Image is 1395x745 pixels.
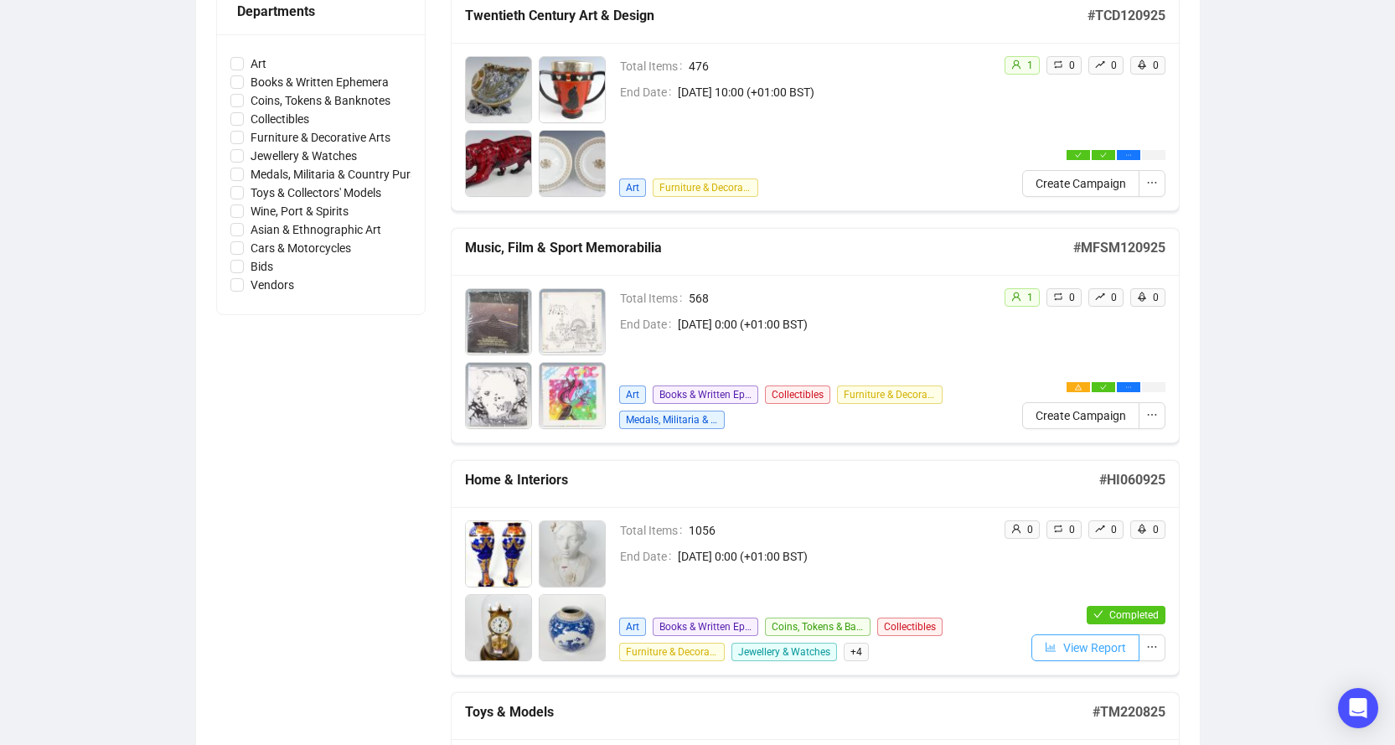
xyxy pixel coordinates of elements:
[1111,292,1117,303] span: 0
[1069,292,1075,303] span: 0
[244,184,388,202] span: Toys & Collectors' Models
[1338,688,1378,728] div: Open Intercom Messenger
[620,521,689,540] span: Total Items
[1027,59,1033,71] span: 1
[620,83,678,101] span: End Date
[1153,59,1159,71] span: 0
[1146,409,1158,421] span: ellipsis
[620,289,689,308] span: Total Items
[653,178,758,197] span: Furniture & Decorative Arts
[1137,292,1147,302] span: rocket
[1075,152,1082,158] span: check
[540,521,605,587] img: 2_1.jpg
[619,178,646,197] span: Art
[1088,6,1165,26] h5: # TCD120925
[1095,524,1105,534] span: rise
[620,57,689,75] span: Total Items
[619,643,725,661] span: Furniture & Decorative Arts
[465,470,1099,490] h5: Home & Interiors
[1069,59,1075,71] span: 0
[1093,609,1103,619] span: check
[244,91,397,110] span: Coins, Tokens & Banknotes
[1053,292,1063,302] span: retweet
[1125,152,1132,158] span: ellipsis
[1069,524,1075,535] span: 0
[619,411,725,429] span: Medals, Militaria & Country Pursuits
[466,595,531,660] img: 3_1.jpg
[837,385,943,404] span: Furniture & Decorative Arts
[466,131,531,196] img: 3_1.jpg
[466,363,531,428] img: 1003_1.jpg
[244,147,364,165] span: Jewellery & Watches
[619,618,646,636] span: Art
[237,1,405,22] div: Departments
[451,228,1180,443] a: Music, Film & Sport Memorabilia#MFSM120925Total Items568End Date[DATE] 0:00 (+01:00 BST)ArtBooks ...
[1022,170,1139,197] button: Create Campaign
[1036,174,1126,193] span: Create Campaign
[244,128,397,147] span: Furniture & Decorative Arts
[620,315,678,334] span: End Date
[1073,238,1165,258] h5: # MFSM120925
[653,618,758,636] span: Books & Written Ephemera
[653,385,758,404] span: Books & Written Ephemera
[465,6,1088,26] h5: Twentieth Century Art & Design
[540,363,605,428] img: 1004_1.jpg
[1099,470,1165,490] h5: # HI060925
[620,547,678,566] span: End Date
[1053,59,1063,70] span: retweet
[1045,641,1057,653] span: bar-chart
[678,83,990,101] span: [DATE] 10:00 (+01:00 BST)
[466,289,531,354] img: 1001_1.jpg
[465,238,1073,258] h5: Music, Film & Sport Memorabilia
[1146,177,1158,189] span: ellipsis
[540,57,605,122] img: 2_1.jpg
[1075,384,1082,391] span: warning
[1011,59,1021,70] span: user
[540,289,605,354] img: 1002_1.jpg
[1053,524,1063,534] span: retweet
[244,54,273,73] span: Art
[619,385,646,404] span: Art
[1109,609,1159,621] span: Completed
[689,289,990,308] span: 568
[244,165,442,184] span: Medals, Militaria & Country Pursuits
[1137,59,1147,70] span: rocket
[731,643,837,661] span: Jewellery & Watches
[244,202,355,220] span: Wine, Port & Spirits
[1100,152,1107,158] span: check
[1111,524,1117,535] span: 0
[244,239,358,257] span: Cars & Motorcycles
[877,618,943,636] span: Collectibles
[1022,402,1139,429] button: Create Campaign
[244,276,301,294] span: Vendors
[1011,292,1021,302] span: user
[678,547,990,566] span: [DATE] 0:00 (+01:00 BST)
[540,131,605,196] img: 4_1.jpg
[244,257,280,276] span: Bids
[1011,524,1021,534] span: user
[244,110,316,128] span: Collectibles
[466,521,531,587] img: 1_1.jpg
[1111,59,1117,71] span: 0
[244,73,395,91] span: Books & Written Ephemera
[465,702,1093,722] h5: Toys & Models
[1137,524,1147,534] span: rocket
[466,57,531,122] img: 1_1.jpg
[1027,292,1033,303] span: 1
[1146,641,1158,653] span: ellipsis
[540,595,605,660] img: 4_1.jpg
[844,643,869,661] span: + 4
[451,460,1180,675] a: Home & Interiors#HI060925Total Items1056End Date[DATE] 0:00 (+01:00 BST)ArtBooks & Written Epheme...
[1153,292,1159,303] span: 0
[689,521,990,540] span: 1056
[689,57,990,75] span: 476
[244,220,388,239] span: Asian & Ethnographic Art
[1063,639,1126,657] span: View Report
[1153,524,1159,535] span: 0
[1095,292,1105,302] span: rise
[1125,384,1132,391] span: ellipsis
[678,315,990,334] span: [DATE] 0:00 (+01:00 BST)
[1095,59,1105,70] span: rise
[1031,634,1139,661] button: View Report
[1100,384,1107,391] span: check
